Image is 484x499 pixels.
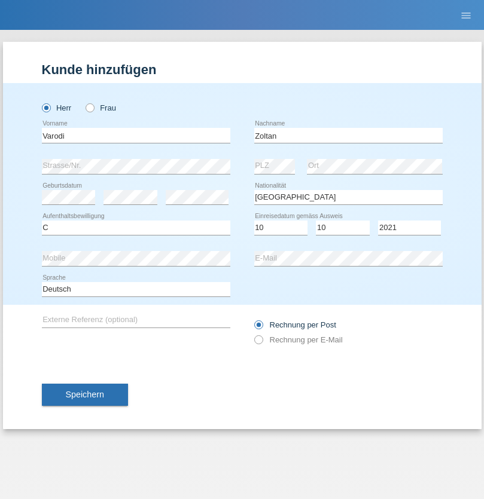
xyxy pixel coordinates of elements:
label: Herr [42,103,72,112]
span: Speichern [66,390,104,399]
a: menu [454,11,478,19]
button: Speichern [42,384,128,406]
input: Rechnung per Post [254,320,262,335]
input: Herr [42,103,50,111]
input: Frau [86,103,93,111]
label: Frau [86,103,116,112]
input: Rechnung per E-Mail [254,335,262,350]
label: Rechnung per E-Mail [254,335,343,344]
i: menu [460,10,472,22]
label: Rechnung per Post [254,320,336,329]
h1: Kunde hinzufügen [42,62,443,77]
